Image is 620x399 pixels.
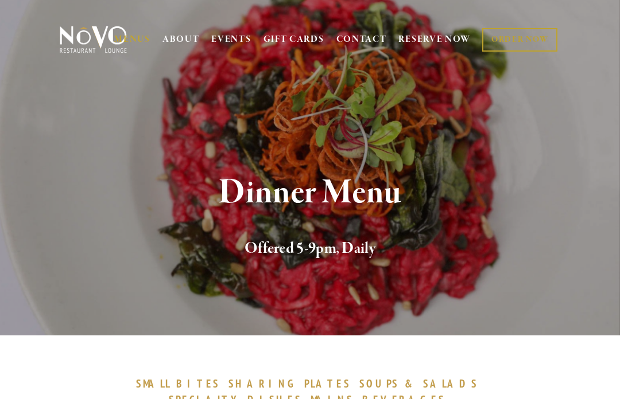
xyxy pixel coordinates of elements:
span: SMALL [136,377,170,390]
a: SOUPS&SALADS [359,377,484,390]
span: SALADS [423,377,478,390]
a: ORDER NOW [482,28,557,52]
span: SHARING [228,377,299,390]
a: MENUS [114,34,150,45]
a: RESERVE NOW [398,29,471,50]
span: BITES [176,377,220,390]
a: GIFT CARDS [263,29,324,50]
span: SOUPS [359,377,400,390]
a: ABOUT [162,34,200,45]
a: CONTACT [336,29,387,50]
a: EVENTS [211,34,251,45]
img: Novo Restaurant &amp; Lounge [57,25,129,54]
a: SHARINGPLATES [228,377,356,390]
span: PLATES [304,377,351,390]
h1: Dinner Menu [73,174,548,212]
a: SMALLBITES [136,377,226,390]
h2: Offered 5-9pm, Daily [73,237,548,261]
span: & [405,377,417,390]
